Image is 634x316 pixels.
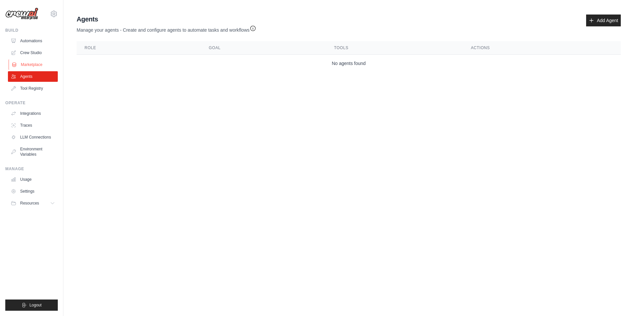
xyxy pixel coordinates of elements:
[5,100,58,106] div: Operate
[5,28,58,33] div: Build
[5,300,58,311] button: Logout
[5,8,38,20] img: Logo
[8,36,58,46] a: Automations
[8,186,58,197] a: Settings
[77,15,256,24] h2: Agents
[326,41,463,55] th: Tools
[8,120,58,131] a: Traces
[463,41,621,55] th: Actions
[8,198,58,208] button: Resources
[8,83,58,94] a: Tool Registry
[8,144,58,160] a: Environment Variables
[5,166,58,172] div: Manage
[77,55,621,72] td: No agents found
[77,24,256,33] p: Manage your agents - Create and configure agents to automate tasks and workflows
[29,302,42,308] span: Logout
[586,15,621,26] a: Add Agent
[8,174,58,185] a: Usage
[201,41,326,55] th: Goal
[8,47,58,58] a: Crew Studio
[20,201,39,206] span: Resources
[8,108,58,119] a: Integrations
[8,132,58,142] a: LLM Connections
[9,59,58,70] a: Marketplace
[77,41,201,55] th: Role
[8,71,58,82] a: Agents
